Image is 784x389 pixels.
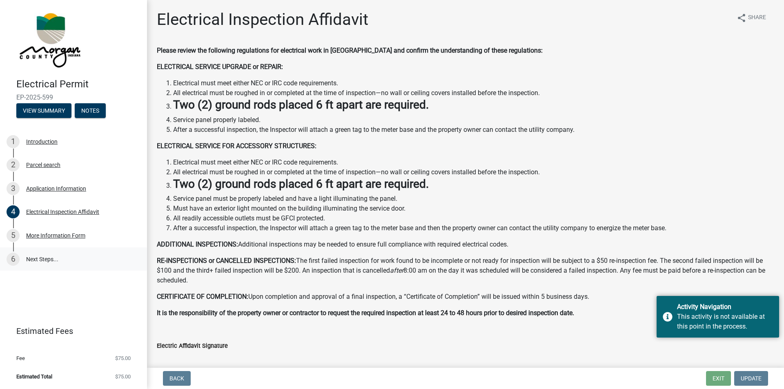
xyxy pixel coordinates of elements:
div: Activity Navigation [677,302,773,312]
span: Fee [16,356,25,361]
button: shareShare [730,10,773,26]
div: More Information Form [26,233,85,238]
strong: It is the responsibility of the property owner or contractor to request the required inspection a... [157,309,574,317]
button: View Summary [16,103,71,118]
a: Estimated Fees [7,323,134,339]
li: All readily accessible outlets must be GFCI protected. [173,213,774,223]
p: Upon completion and approval of a final inspection, a “Certificate of Completion” will be issued ... [157,292,774,302]
span: Share [748,13,766,23]
h4: Electrical Permit [16,78,140,90]
div: Introduction [26,139,58,144]
h1: Electrical Inspection Affidavit [157,10,368,29]
strong: RE-INSPECTIONS or CANCELLED INSPECTIONS: [157,257,296,265]
span: EP-2025-599 [16,93,131,101]
span: $75.00 [115,374,131,379]
i: share [737,13,746,23]
strong: CERTIFICATE OF COMPLETION: [157,293,248,300]
wm-modal-confirm: Summary [16,108,71,114]
li: Must have an exterior light mounted on the building illuminating the service door. [173,204,774,213]
div: 4 [7,205,20,218]
p: Additional inspections may be needed to ensure full compliance with required electrical codes. [157,240,774,249]
li: All electrical must be roughed in or completed at the time of inspection—no wall or ceiling cover... [173,88,774,98]
div: 5 [7,229,20,242]
strong: ELECTRICAL SERVICE UPGRADE or REPAIR: [157,63,283,71]
div: 2 [7,158,20,171]
button: Back [163,371,191,386]
p: The first failed inspection for work found to be incomplete or not ready for inspection will be s... [157,256,774,285]
div: 3 [7,182,20,195]
div: This activity is not available at this point in the process. [677,312,773,331]
strong: ADDITIONAL INSPECTIONS: [157,240,238,248]
strong: Please review the following regulations for electrical work in [GEOGRAPHIC_DATA] and confirm the ... [157,47,543,54]
div: Electrical Inspection Affidavit [26,209,99,215]
i: after [390,267,403,274]
div: Parcel search [26,162,60,168]
li: Service panel must be properly labeled and have a light illuminating the panel. [173,194,774,204]
img: Morgan County, Indiana [16,9,82,70]
span: Estimated Total [16,374,52,379]
li: All electrical must be roughed in or completed at the time of inspection—no wall or ceiling cover... [173,167,774,177]
span: $75.00 [115,356,131,361]
li: After a successful inspection, the Inspector will attach a green tag to the meter base and the pr... [173,125,774,135]
strong: Two (2) ground rods placed 6 ft apart are required. [173,177,429,191]
wm-modal-confirm: Notes [75,108,106,114]
div: 1 [7,135,20,148]
button: Notes [75,103,106,118]
li: Service panel properly labeled. [173,115,774,125]
div: 6 [7,253,20,266]
li: After a successful inspection, the Inspector will attach a green tag to the meter base and then t... [173,223,774,233]
span: Back [169,375,184,382]
strong: ELECTRICAL SERVICE FOR ACCESSORY STRUCTURES: [157,142,316,150]
li: Electrical must meet either NEC or IRC code requirements. [173,158,774,167]
li: Electrical must meet either NEC or IRC code requirements. [173,78,774,88]
div: Application Information [26,186,86,191]
label: Electric Affidavit Signature [157,343,228,349]
strong: Two (2) ground rods placed 6 ft apart are required. [173,98,429,111]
